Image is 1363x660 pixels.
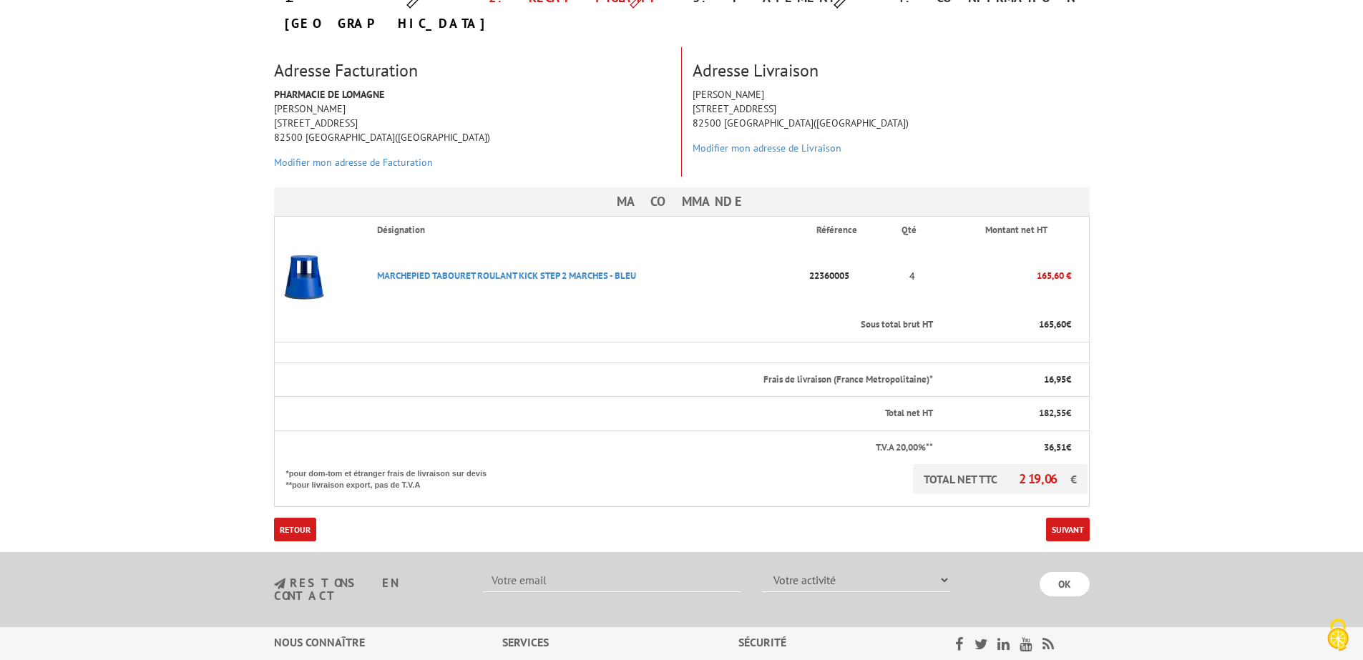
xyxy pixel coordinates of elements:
[1039,407,1066,419] span: 182,55
[682,87,1100,162] div: [PERSON_NAME] [STREET_ADDRESS] 82500 [GEOGRAPHIC_DATA]([GEOGRAPHIC_DATA])
[274,156,433,169] a: Modifier mon adresse de Facturation
[913,464,1088,494] p: TOTAL NET TTC €
[274,187,1090,216] h3: Ma commande
[890,244,934,308] td: 4
[274,634,502,651] div: Nous connaître
[263,87,681,177] div: [PERSON_NAME] [STREET_ADDRESS] 82500 [GEOGRAPHIC_DATA]([GEOGRAPHIC_DATA])
[946,318,1071,332] p: €
[274,308,934,342] th: Sous total brut HT
[274,577,462,602] h3: restons en contact
[366,217,806,244] th: Désignation
[502,634,739,651] div: Services
[1313,611,1363,660] button: Cookies (fenêtre modale)
[1040,572,1090,596] input: OK
[274,61,670,80] h3: Adresse Facturation
[274,363,934,397] th: Frais de livraison (France Metropolitaine)*
[274,88,384,101] strong: PHARMACIE DE LOMAGNE
[483,568,741,592] input: Votre email
[1019,471,1070,487] span: 219,06
[286,464,501,491] p: *pour dom-tom et étranger frais de livraison sur devis **pour livraison export, pas de T.V.A
[693,142,841,154] a: Modifier mon adresse de Livraison
[1044,441,1066,453] span: 36,51
[946,441,1071,455] p: €
[275,247,332,305] img: MARCHEPIED TABOURET ROULANT KICK STEP 2 MARCHES - BLEU
[738,634,918,651] div: Sécurité
[1039,318,1066,330] span: 165,60
[1320,617,1356,653] img: Cookies (fenêtre modale)
[274,578,285,590] img: newsletter.jpg
[274,518,316,541] a: Retour
[805,263,890,288] p: 22360005
[946,224,1088,237] p: Montant net HT
[274,397,934,431] th: Total net HT
[286,441,933,455] p: T.V.A 20,00%**
[934,263,1071,288] p: 165,60 €
[946,373,1071,387] p: €
[805,217,890,244] th: Référence
[377,270,636,282] a: MARCHEPIED TABOURET ROULANT KICK STEP 2 MARCHES - BLEU
[946,407,1071,420] p: €
[693,61,1090,80] h3: Adresse Livraison
[1046,518,1090,541] a: Suivant
[1044,373,1066,385] span: 16,95
[890,217,934,244] th: Qté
